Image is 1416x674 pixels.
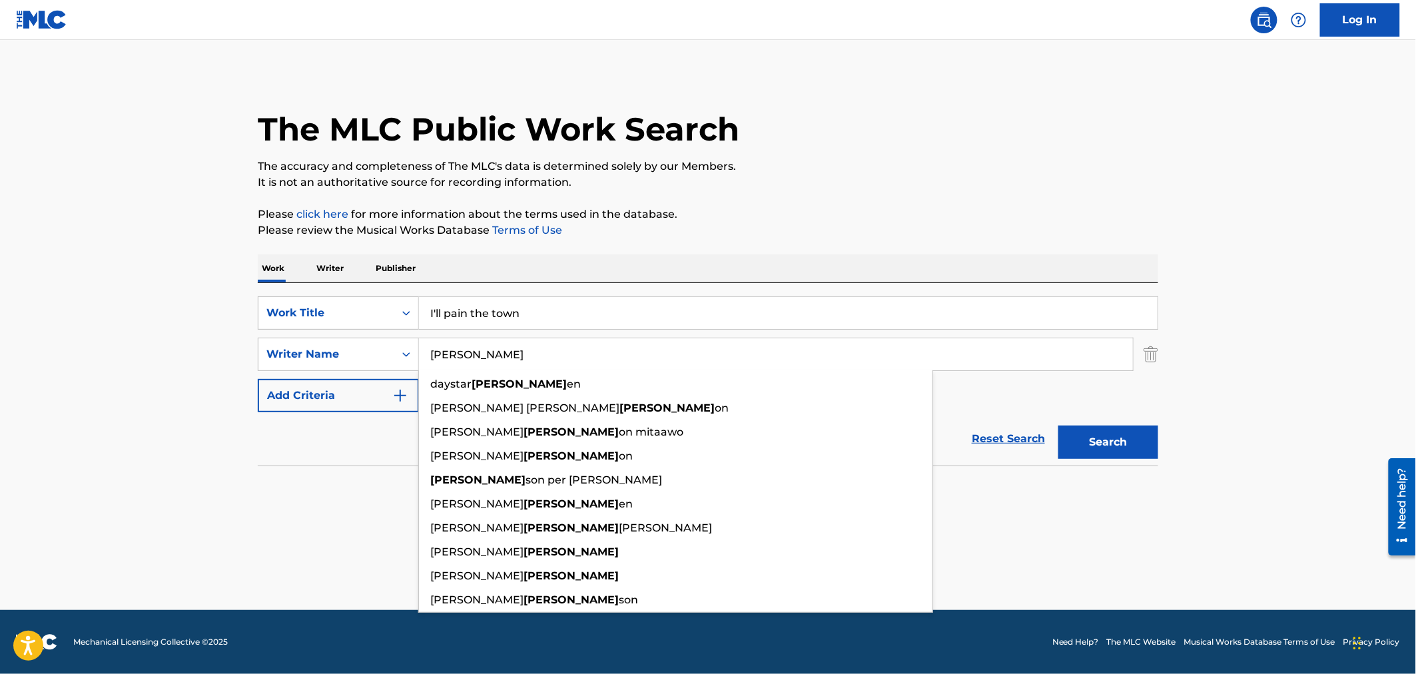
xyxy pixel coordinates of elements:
a: Public Search [1251,7,1277,33]
span: [PERSON_NAME] [430,498,524,510]
div: Help [1285,7,1312,33]
strong: [PERSON_NAME] [524,545,619,558]
span: [PERSON_NAME] [430,569,524,582]
a: click here [296,208,348,220]
p: The accuracy and completeness of The MLC's data is determined solely by our Members. [258,159,1158,174]
span: on [619,450,633,462]
a: Log In [1320,3,1400,37]
strong: [PERSON_NAME] [430,474,526,486]
iframe: Resource Center [1379,453,1416,560]
span: [PERSON_NAME] [619,521,712,534]
span: en [567,378,581,390]
span: [PERSON_NAME] [430,450,524,462]
button: Search [1058,426,1158,459]
strong: [PERSON_NAME] [619,402,715,414]
span: son [619,593,638,606]
p: It is not an authoritative source for recording information. [258,174,1158,190]
img: Delete Criterion [1144,338,1158,371]
iframe: Chat Widget [1349,610,1416,674]
img: MLC Logo [16,10,67,29]
button: Add Criteria [258,379,419,412]
a: Need Help? [1052,636,1099,648]
span: [PERSON_NAME] [430,593,524,606]
div: Writer Name [266,346,386,362]
a: Reset Search [965,424,1052,454]
span: [PERSON_NAME] [430,521,524,534]
strong: [PERSON_NAME] [524,426,619,438]
div: Work Title [266,305,386,321]
span: on [715,402,729,414]
span: on mitaawo [619,426,683,438]
div: Drag [1353,623,1361,663]
span: son per [PERSON_NAME] [526,474,662,486]
form: Search Form [258,296,1158,466]
a: Privacy Policy [1343,636,1400,648]
img: 9d2ae6d4665cec9f34b9.svg [392,388,408,404]
strong: [PERSON_NAME] [524,450,619,462]
p: Please review the Musical Works Database [258,222,1158,238]
strong: [PERSON_NAME] [524,498,619,510]
span: [PERSON_NAME] [430,545,524,558]
strong: [PERSON_NAME] [524,521,619,534]
img: logo [16,634,57,650]
a: Musical Works Database Terms of Use [1184,636,1335,648]
img: help [1291,12,1307,28]
img: search [1256,12,1272,28]
p: Please for more information about the terms used in the database. [258,206,1158,222]
strong: [PERSON_NAME] [524,593,619,606]
span: [PERSON_NAME] [PERSON_NAME] [430,402,619,414]
span: Mechanical Licensing Collective © 2025 [73,636,228,648]
p: Writer [312,254,348,282]
p: Publisher [372,254,420,282]
span: daystar [430,378,472,390]
a: Terms of Use [490,224,562,236]
strong: [PERSON_NAME] [472,378,567,390]
strong: [PERSON_NAME] [524,569,619,582]
h1: The MLC Public Work Search [258,109,739,149]
span: [PERSON_NAME] [430,426,524,438]
a: The MLC Website [1107,636,1176,648]
p: Work [258,254,288,282]
span: en [619,498,633,510]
